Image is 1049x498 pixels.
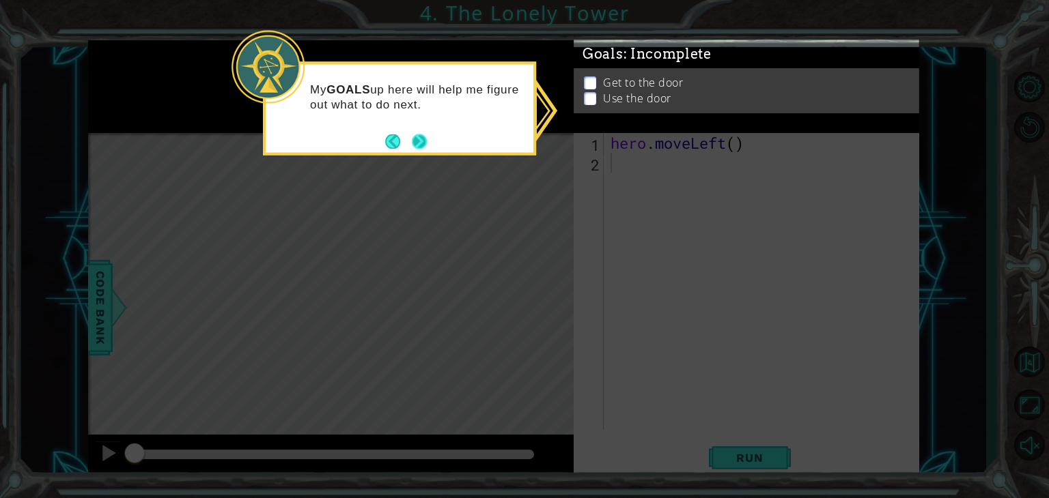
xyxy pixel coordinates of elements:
[326,83,370,96] strong: GOALS
[385,134,412,149] button: Back
[412,134,427,149] button: Next
[583,46,712,63] span: Goals
[603,75,683,90] p: Get to the door
[624,46,712,62] span: : Incomplete
[310,83,524,113] p: My up here will help me figure out what to do next.
[603,91,671,106] p: Use the door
